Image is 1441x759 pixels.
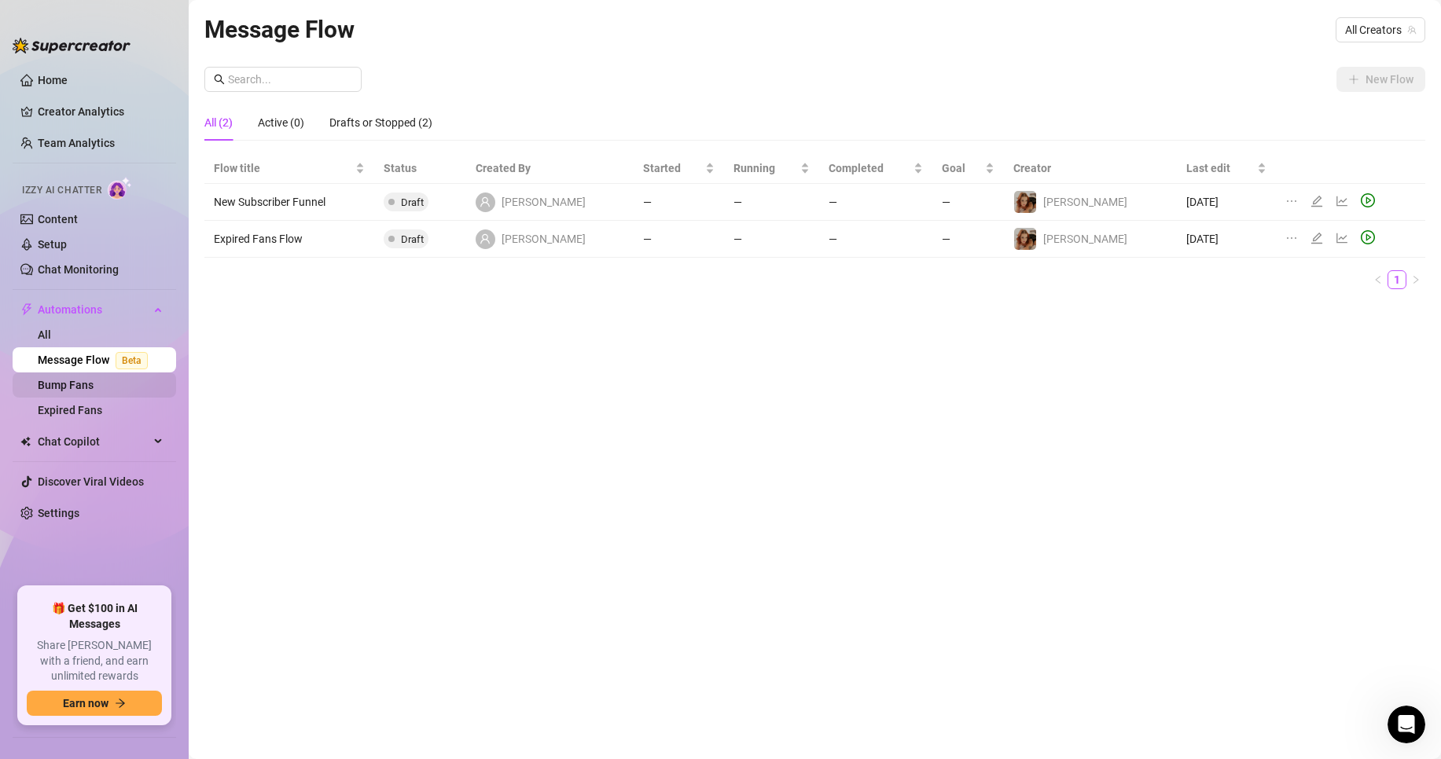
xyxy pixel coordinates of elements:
button: right [1406,270,1425,289]
li: 500 AI messages [44,233,282,247]
div: For just , you can manage it with ease - and still get everything you need: [32,194,282,225]
td: — [819,221,932,258]
span: Last edit [1186,159,1253,177]
span: [PERSON_NAME] [70,101,155,112]
td: — [932,184,1004,221]
input: Search... [228,71,352,88]
div: [PERSON_NAME] Supercreator [32,444,282,460]
span: Started [643,159,702,177]
span: [PERSON_NAME] [1043,233,1127,245]
div: Drafts or Stopped (2) [329,114,432,131]
li: Message Copilot, Inbox Copilot & Pricing Copilot [44,251,282,280]
div: Active (0) [258,114,304,131]
span: 🎁 Get $100 in AI Messages [27,601,162,632]
div: Tanya says… [13,75,302,497]
span: thunderbolt [20,303,33,316]
span: Share [PERSON_NAME] with a friend, and earn unlimited rewards [27,638,162,684]
span: arrow-right [115,698,126,709]
a: Go to the app [46,398,121,410]
a: 1 [1388,271,1406,288]
a: Chat Monitoring [38,263,119,276]
button: Upload attachment [75,515,87,527]
li: Full analytics for your account and chatters [44,284,282,313]
div: All designed to help you manage and grow all accounts from a single place. [32,358,282,389]
a: All [38,328,51,341]
a: Setup [38,238,67,251]
div: Profile image for Tanya [45,9,70,34]
button: New Flow [1336,67,1425,92]
span: Draft [401,196,424,208]
span: Izzy AI Chatter [22,183,101,198]
td: [DATE] [1177,184,1275,221]
td: — [634,184,724,221]
span: team [1407,25,1417,35]
img: Cleo [1014,228,1036,250]
td: — [932,221,1004,258]
iframe: Intercom live chat [1388,706,1425,743]
td: — [724,221,819,258]
button: Emoji picker [24,515,37,527]
button: Start recording [100,515,112,527]
img: logo-BBDzfeDw.svg [13,38,130,53]
a: Expired Fans [38,404,102,416]
b: $15/month [73,195,140,207]
h1: [PERSON_NAME] [76,8,178,20]
th: Completed [819,153,932,184]
th: Flow title [204,153,374,184]
textarea: Message… [13,482,301,508]
div: All (2) [204,114,233,131]
span: Draft [401,233,424,245]
span: search [214,74,225,85]
button: Gif picker [50,515,62,527]
div: With Love, [32,420,282,436]
th: Status [374,153,465,184]
span: line-chart [1336,232,1348,244]
th: Created By [466,153,634,184]
td: Expired Fans Flow [204,221,374,258]
td: [DATE] [1177,221,1275,258]
span: Earn now [63,697,108,709]
span: All Creators [1345,18,1416,42]
span: Automations [38,297,149,322]
span: ellipsis [1285,195,1298,207]
span: Beta [116,352,148,369]
p: Active 10h ago [76,20,153,35]
a: Creator Analytics [38,99,164,124]
span: Flow title [214,159,352,177]
span: left [1373,275,1383,284]
th: Creator [1004,153,1177,184]
li: 1 [1388,270,1406,289]
div: Close [276,6,304,35]
span: play-circle [1361,230,1375,244]
button: Send a message… [270,508,295,533]
th: Last edit [1177,153,1275,184]
th: Started [634,153,724,184]
td: New Subscriber Funnel [204,184,374,221]
button: go back [10,6,40,36]
a: Bump Fans [38,379,94,391]
button: Home [246,6,276,36]
span: [PERSON_NAME] [502,193,586,211]
a: Home [38,74,68,86]
span: right [1411,275,1421,284]
span: edit [1311,232,1323,244]
span: edit [1311,195,1323,207]
a: Team Analytics [38,137,115,149]
img: AI Chatter [108,177,132,200]
li: Full mobile app access [44,336,282,351]
a: Message FlowBeta [38,354,154,366]
div: 👉 and get started [DATE] [32,397,282,412]
td: — [634,221,724,258]
span: play-circle [1361,193,1375,207]
span: Chat Copilot [38,429,149,454]
div: Hi [PERSON_NAME], [32,132,282,148]
li: Next Page [1406,270,1425,289]
span: Goal [942,159,982,177]
a: Settings [38,507,79,519]
a: Content [38,213,78,225]
th: Goal [932,153,1004,184]
td: — [724,184,819,221]
li: Previous Page [1369,270,1388,289]
span: [PERSON_NAME] [502,230,586,247]
a: Discover Viral Videos [38,475,144,488]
